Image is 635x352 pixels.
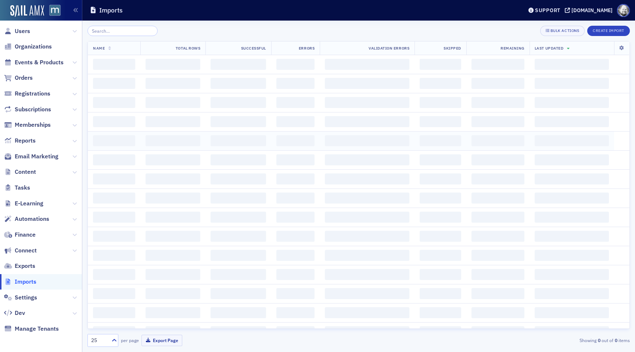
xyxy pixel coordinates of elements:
[325,326,409,337] span: ‌
[420,97,461,108] span: ‌
[93,78,135,89] span: ‌
[325,135,409,146] span: ‌
[176,46,200,51] span: Total Rows
[211,116,266,127] span: ‌
[535,116,609,127] span: ‌
[276,326,315,337] span: ‌
[15,200,43,208] span: E-Learning
[211,250,266,261] span: ‌
[211,193,266,204] span: ‌
[15,309,25,317] span: Dev
[4,231,36,239] a: Finance
[276,269,315,280] span: ‌
[49,5,61,16] img: SailAMX
[535,59,609,70] span: ‌
[15,137,36,145] span: Reports
[535,212,609,223] span: ‌
[471,173,524,184] span: ‌
[146,212,200,223] span: ‌
[420,78,461,89] span: ‌
[535,154,609,165] span: ‌
[471,154,524,165] span: ‌
[471,231,524,242] span: ‌
[535,231,609,242] span: ‌
[420,326,461,337] span: ‌
[211,269,266,280] span: ‌
[420,212,461,223] span: ‌
[420,116,461,127] span: ‌
[535,250,609,261] span: ‌
[15,278,36,286] span: Imports
[276,135,315,146] span: ‌
[420,269,461,280] span: ‌
[325,78,409,89] span: ‌
[276,231,315,242] span: ‌
[471,135,524,146] span: ‌
[15,121,51,129] span: Memberships
[4,184,30,192] a: Tasks
[93,173,135,184] span: ‌
[471,250,524,261] span: ‌
[4,121,51,129] a: Memberships
[4,262,35,270] a: Exports
[550,29,579,33] div: Bulk Actions
[471,116,524,127] span: ‌
[93,46,105,51] span: Name
[325,97,409,108] span: ‌
[211,97,266,108] span: ‌
[420,154,461,165] span: ‌
[613,337,618,344] strong: 0
[276,59,315,70] span: ‌
[93,193,135,204] span: ‌
[87,26,158,36] input: Search…
[540,26,585,36] button: Bulk Actions
[15,184,30,192] span: Tasks
[420,59,461,70] span: ‌
[420,231,461,242] span: ‌
[146,135,200,146] span: ‌
[535,46,563,51] span: Last Updated
[146,173,200,184] span: ‌
[325,250,409,261] span: ‌
[15,43,52,51] span: Organizations
[420,173,461,184] span: ‌
[93,250,135,261] span: ‌
[4,90,50,98] a: Registrations
[369,46,409,51] span: Validation Errors
[99,6,123,15] h1: Imports
[93,97,135,108] span: ‌
[4,294,37,302] a: Settings
[15,27,30,35] span: Users
[471,59,524,70] span: ‌
[146,250,200,261] span: ‌
[4,215,49,223] a: Automations
[276,154,315,165] span: ‌
[211,231,266,242] span: ‌
[4,200,43,208] a: E-Learning
[121,337,139,344] label: per page
[471,78,524,89] span: ‌
[535,78,609,89] span: ‌
[325,116,409,127] span: ‌
[276,173,315,184] span: ‌
[420,288,461,299] span: ‌
[15,247,37,255] span: Connect
[501,46,524,51] span: Remaining
[211,78,266,89] span: ‌
[146,97,200,108] span: ‌
[93,116,135,127] span: ‌
[4,58,64,67] a: Events & Products
[4,74,33,82] a: Orders
[4,152,58,161] a: Email Marketing
[325,269,409,280] span: ‌
[535,193,609,204] span: ‌
[211,173,266,184] span: ‌
[276,97,315,108] span: ‌
[276,250,315,261] span: ‌
[4,325,59,333] a: Manage Tenants
[15,74,33,82] span: Orders
[146,288,200,299] span: ‌
[325,288,409,299] span: ‌
[535,288,609,299] span: ‌
[91,337,107,344] div: 25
